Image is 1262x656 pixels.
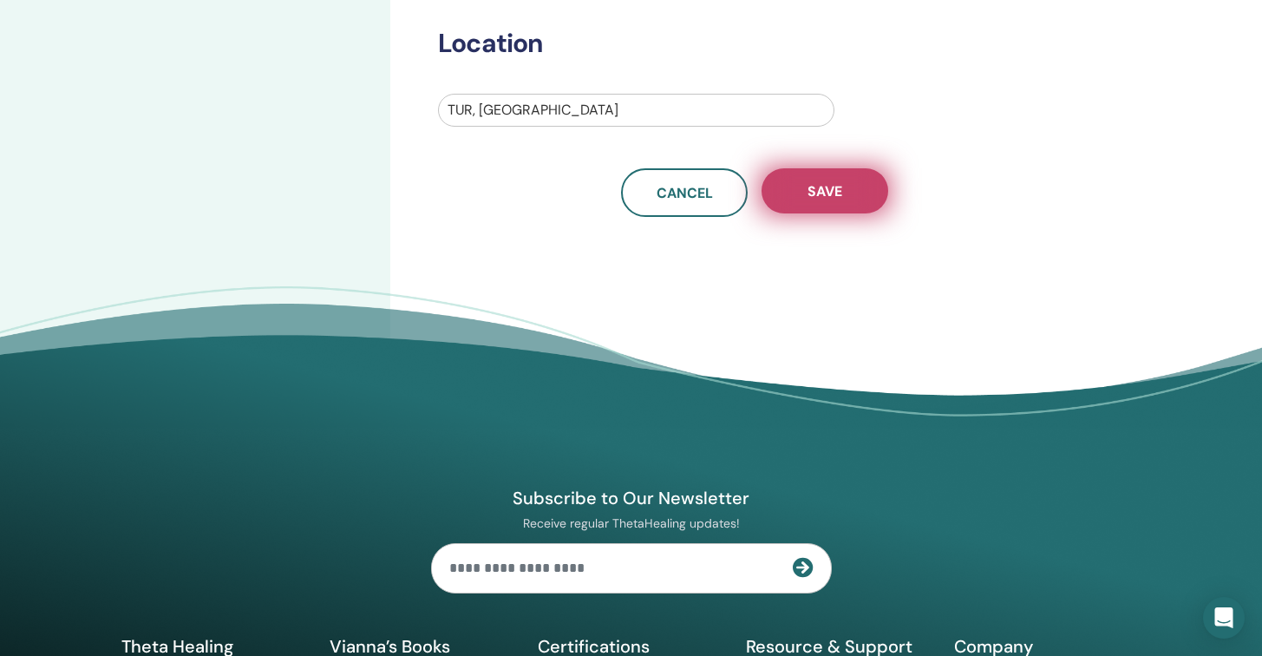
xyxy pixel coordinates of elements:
[808,182,842,200] span: Save
[1203,597,1245,639] div: Open Intercom Messenger
[621,168,748,217] a: Cancel
[428,28,1056,59] h3: Location
[431,487,832,509] h4: Subscribe to Our Newsletter
[657,184,713,202] span: Cancel
[762,168,888,213] button: Save
[431,515,832,531] p: Receive regular ThetaHealing updates!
